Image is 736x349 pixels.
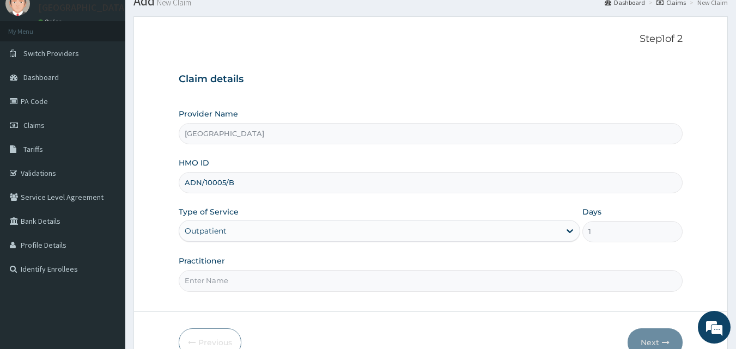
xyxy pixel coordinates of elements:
input: Enter HMO ID [179,172,683,193]
label: Provider Name [179,108,238,119]
label: Type of Service [179,206,239,217]
label: Practitioner [179,255,225,266]
input: Enter Name [179,270,683,291]
textarea: Type your message and hit 'Enter' [5,233,208,271]
div: Chat with us now [57,61,183,75]
span: We're online! [63,105,150,215]
a: Online [38,18,64,26]
span: Dashboard [23,72,59,82]
h3: Claim details [179,74,683,85]
img: d_794563401_company_1708531726252_794563401 [20,54,44,82]
div: Minimize live chat window [179,5,205,32]
span: Switch Providers [23,48,79,58]
div: Outpatient [185,225,227,236]
span: Claims [23,120,45,130]
label: Days [582,206,601,217]
p: [GEOGRAPHIC_DATA] [38,3,128,13]
label: HMO ID [179,157,209,168]
span: Tariffs [23,144,43,154]
p: Step 1 of 2 [179,33,683,45]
